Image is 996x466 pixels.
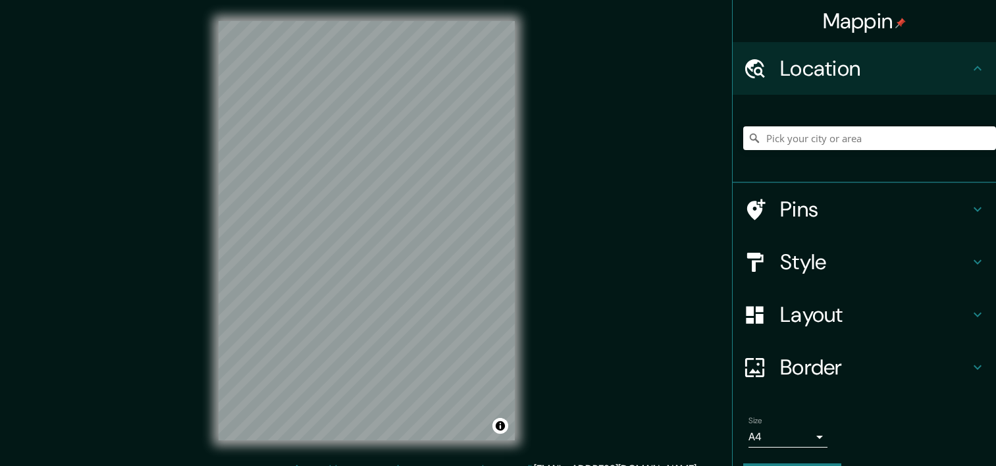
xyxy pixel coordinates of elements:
h4: Location [780,55,970,82]
div: Border [733,341,996,394]
div: Pins [733,183,996,236]
h4: Pins [780,196,970,222]
div: Layout [733,288,996,341]
div: Style [733,236,996,288]
h4: Border [780,354,970,380]
canvas: Map [219,21,515,440]
h4: Style [780,249,970,275]
label: Size [748,415,762,427]
div: Location [733,42,996,95]
button: Toggle attribution [492,418,508,434]
img: pin-icon.png [895,18,906,28]
h4: Layout [780,301,970,328]
div: A4 [748,427,827,448]
h4: Mappin [823,8,906,34]
input: Pick your city or area [743,126,996,150]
